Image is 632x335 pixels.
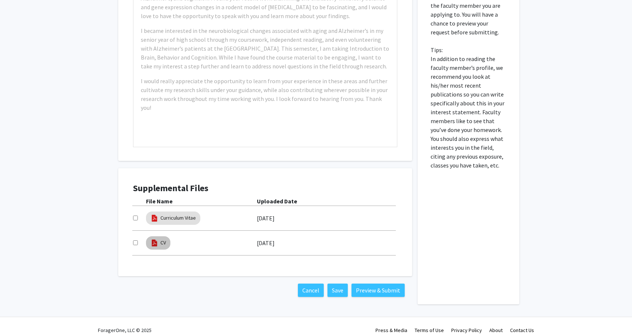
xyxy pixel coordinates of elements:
[133,183,397,194] h4: Supplemental Files
[257,197,297,205] b: Uploaded Date
[510,327,534,334] a: Contact Us
[376,327,407,334] a: Press & Media
[160,214,196,222] a: Curriculum Vitae
[160,239,166,247] a: CV
[6,302,31,329] iframe: Chat
[257,212,275,224] label: [DATE]
[327,284,348,297] button: Save
[150,214,159,222] img: pdf_icon.png
[451,327,482,334] a: Privacy Policy
[489,327,503,334] a: About
[415,327,444,334] a: Terms of Use
[351,284,405,297] button: Preview & Submit
[150,239,159,247] img: pdf_icon.png
[257,237,275,249] label: [DATE]
[141,26,390,71] p: I became interested in the neurobiological changes associated with aging and Alzheimer’s in my se...
[298,284,324,297] button: Cancel
[141,77,390,112] p: I would really appreciate the opportunity to learn from your experience in these areas and furthe...
[146,197,173,205] b: File Name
